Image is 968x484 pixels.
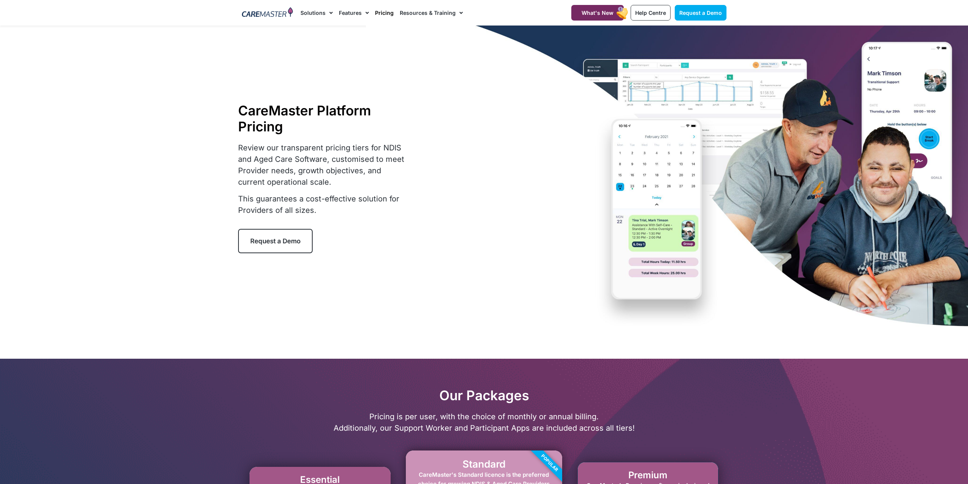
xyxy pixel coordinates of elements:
[238,387,730,403] h2: Our Packages
[631,5,671,21] a: Help Centre
[585,470,711,481] h2: Premium
[250,237,300,245] span: Request a Demo
[571,5,624,21] a: What's New
[413,458,555,470] h2: Standard
[675,5,726,21] a: Request a Demo
[238,229,313,253] a: Request a Demo
[679,10,722,16] span: Request a Demo
[238,411,730,434] p: Pricing is per user, with the choice of monthly or annual billing. Additionally, our Support Work...
[238,102,407,134] h1: CareMaster Platform Pricing
[242,7,293,19] img: CareMaster Logo
[582,10,614,16] span: What's New
[238,193,407,216] p: This guarantees a cost-effective solution for Providers of all sizes.
[635,10,666,16] span: Help Centre
[238,142,407,188] p: Review our transparent pricing tiers for NDIS and Aged Care Software, customised to meet Provider...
